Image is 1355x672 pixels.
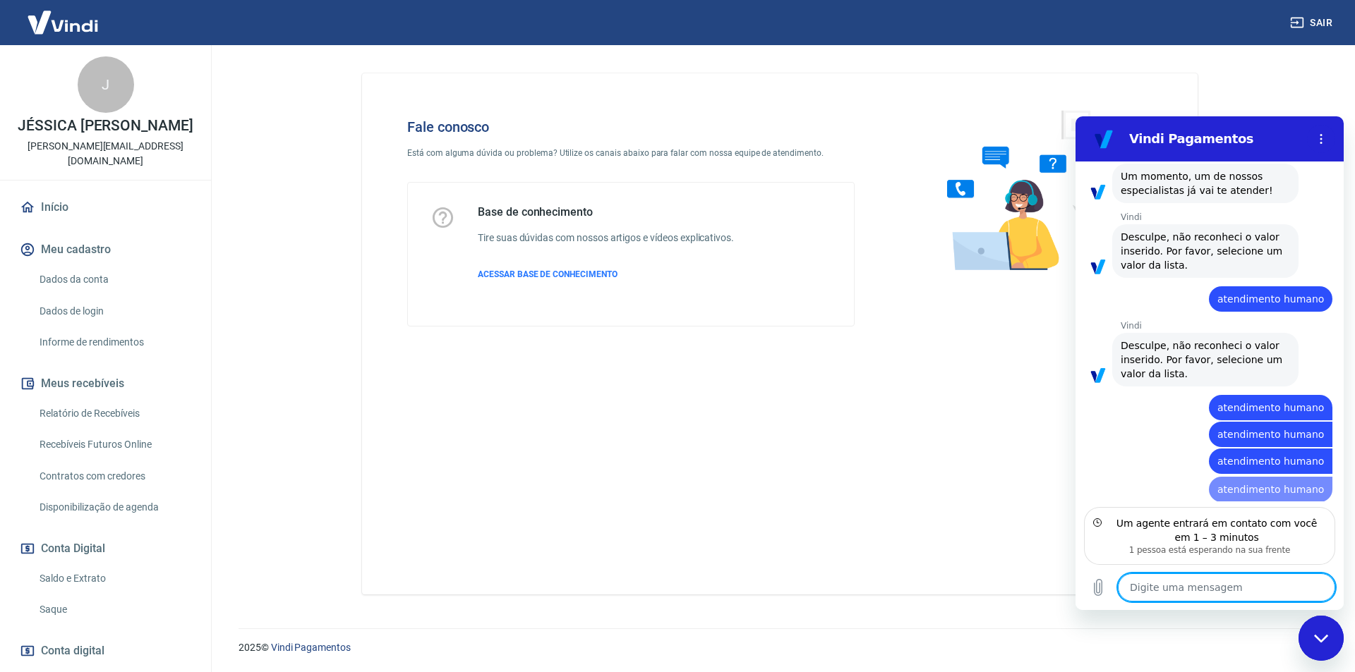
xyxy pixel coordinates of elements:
a: Vindi Pagamentos [271,642,351,653]
a: Recebíveis Futuros Online [34,430,194,459]
button: Conta Digital [17,533,194,564]
a: Disponibilização de agenda [34,493,194,522]
p: 2025 © [239,640,1321,655]
a: Dados de login [34,297,194,326]
a: Saque [34,595,194,624]
a: Dados da conta [34,265,194,294]
a: Contratos com credores [34,462,194,491]
span: ACESSAR BASE DE CONHECIMENTO [478,269,618,279]
a: Relatório de Recebíveis [34,399,194,428]
h5: Base de conhecimento [478,205,734,219]
div: J [78,56,134,113]
p: [PERSON_NAME][EMAIL_ADDRESS][DOMAIN_NAME] [11,139,200,169]
img: Fale conosco [919,96,1133,284]
iframe: Botão para abrir a janela de mensagens, conversa em andamento [1299,616,1344,661]
img: Vindi [17,1,109,44]
span: Conta digital [41,641,104,661]
h6: Tire suas dúvidas com nossos artigos e vídeos explicativos. [478,231,734,245]
a: ACESSAR BASE DE CONHECIMENTO [478,268,734,281]
button: Meus recebíveis [17,368,194,399]
button: Meu cadastro [17,234,194,265]
a: Informe de rendimentos [34,328,194,357]
iframe: Janela de mensagens [1076,116,1344,610]
h4: Fale conosco [407,118,855,135]
a: Início [17,192,194,223]
p: Está com alguma dúvida ou problema? Utilize os canais abaixo para falar com nossa equipe de atend... [407,147,855,159]
p: JÉSSICA [PERSON_NAME] [18,118,193,133]
button: Sair [1287,10,1338,36]
a: Conta digital [17,635,194,666]
a: Saldo e Extrato [34,564,194,593]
